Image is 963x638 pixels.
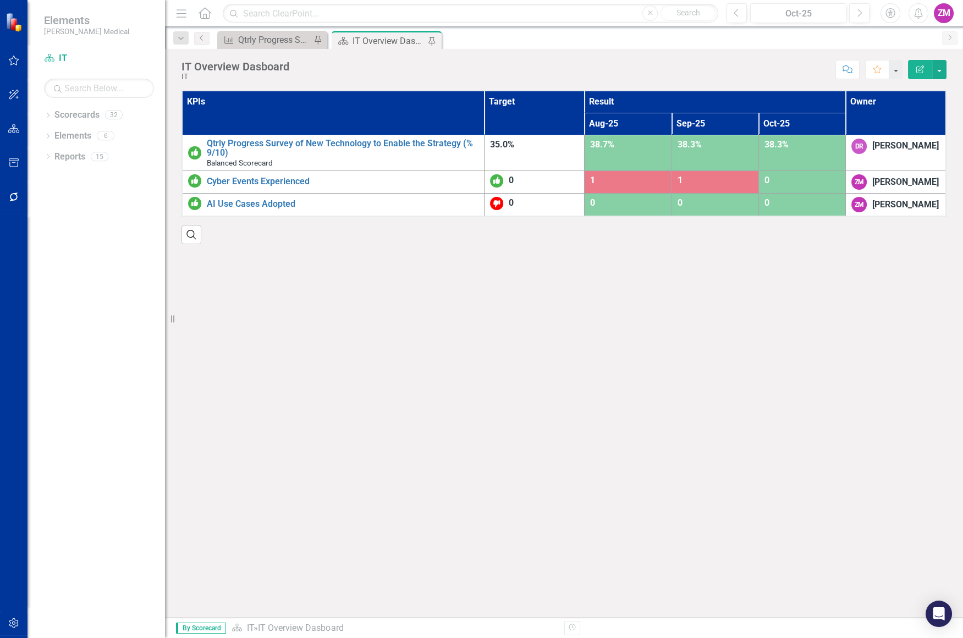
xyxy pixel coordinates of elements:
img: Below Target [490,197,503,210]
span: 38.3% [764,139,789,150]
div: Qtrly Progress Survey of New Technology to Enable the Strategy (% 9/10) [238,33,311,47]
div: ZM [851,197,867,212]
span: 0 [509,175,514,186]
button: Oct-25 [750,3,846,23]
span: By Scorecard [176,623,226,634]
div: Open Intercom Messenger [926,601,952,627]
div: [PERSON_NAME] [872,199,939,211]
span: 38.7% [590,139,614,150]
span: Search [676,8,700,17]
div: IT Overview Dasboard [258,623,343,633]
span: 0 [764,197,769,208]
a: Reports [54,151,85,163]
span: 1 [678,175,683,185]
td: Double-Click to Edit [846,135,946,171]
a: AI Use Cases Adopted [207,199,478,209]
a: Cyber Events Experienced [207,177,478,186]
a: Qtrly Progress Survey of New Technology to Enable the Strategy (% 9/10) [220,33,311,47]
a: Elements [54,130,91,142]
div: 15 [91,152,108,161]
img: On or Above Target [188,174,201,188]
span: 1 [590,175,595,185]
span: 35.0% [490,139,514,150]
div: 32 [105,111,123,120]
div: IT Overview Dasboard [353,34,425,48]
button: Search [661,5,716,21]
div: 6 [97,131,114,141]
button: ZM [934,3,954,23]
a: IT [44,52,154,65]
div: Oct-25 [754,7,843,20]
td: Double-Click to Edit [846,194,946,217]
td: Double-Click to Edit Right Click for Context Menu [182,194,485,217]
span: Balanced Scorecard [207,158,273,167]
td: Double-Click to Edit [846,171,946,194]
span: Elements [44,14,129,27]
div: [PERSON_NAME] [872,176,939,189]
a: Scorecards [54,109,100,122]
span: 0 [764,175,769,185]
img: On or Above Target [188,146,201,159]
div: [PERSON_NAME] [872,140,939,152]
span: 0 [678,197,683,208]
div: IT Overview Dasboard [181,61,289,73]
td: Double-Click to Edit Right Click for Context Menu [182,135,485,171]
img: ClearPoint Strategy [5,12,25,31]
div: » [232,622,555,635]
input: Search Below... [44,79,154,98]
img: On or Above Target [188,197,201,210]
span: 38.3% [678,139,702,150]
img: On or Above Target [490,174,503,188]
a: Qtrly Progress Survey of New Technology to Enable the Strategy (% 9/10) [207,139,478,158]
td: Double-Click to Edit Right Click for Context Menu [182,171,485,194]
input: Search ClearPoint... [223,4,718,23]
span: 0 [590,197,595,208]
div: DR [851,139,867,154]
small: [PERSON_NAME] Medical [44,27,129,36]
div: IT [181,73,289,81]
a: IT [247,623,254,633]
span: 0 [509,198,514,208]
div: ZM [851,174,867,190]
